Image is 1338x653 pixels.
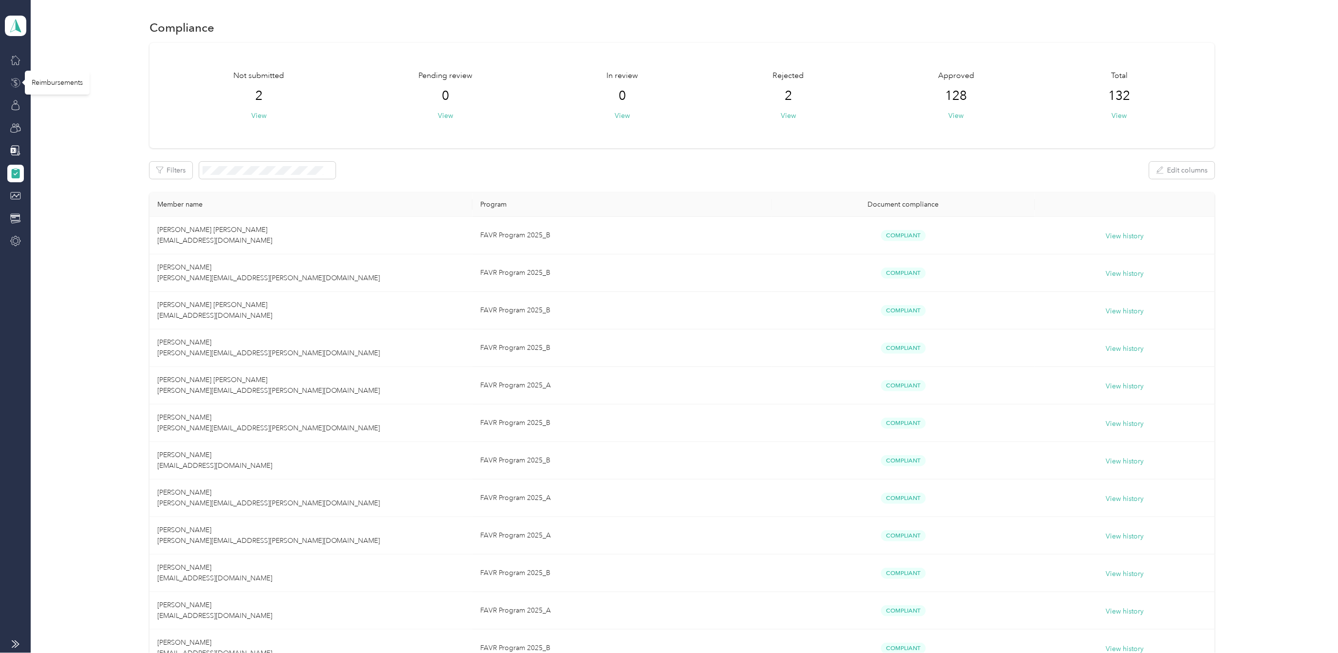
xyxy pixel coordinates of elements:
span: Approved [938,70,974,82]
button: View history [1106,231,1144,242]
span: Rejected [773,70,804,82]
span: Compliant [881,568,926,579]
th: Program [472,192,772,217]
span: Compliant [881,305,926,316]
td: FAVR Program 2025_B [472,404,772,442]
span: [PERSON_NAME] [PERSON_NAME] [EMAIL_ADDRESS][DOMAIN_NAME] [157,301,272,320]
span: 0 [442,88,449,104]
span: Pending review [418,70,472,82]
button: View history [1106,531,1144,542]
span: Compliant [881,268,926,279]
span: Total [1111,70,1128,82]
button: Edit columns [1150,162,1215,179]
span: [PERSON_NAME] [EMAIL_ADDRESS][DOMAIN_NAME] [157,563,272,582]
span: Compliant [881,530,926,541]
span: [PERSON_NAME] [PERSON_NAME][EMAIL_ADDRESS][PERSON_NAME][DOMAIN_NAME] [157,526,380,545]
td: FAVR Program 2025_A [472,367,772,404]
button: View history [1106,606,1144,617]
button: View history [1106,494,1144,504]
button: View history [1106,344,1144,354]
span: [PERSON_NAME] [EMAIL_ADDRESS][DOMAIN_NAME] [157,601,272,620]
div: Reimbursements [25,71,90,95]
span: [PERSON_NAME] [PERSON_NAME][EMAIL_ADDRESS][PERSON_NAME][DOMAIN_NAME] [157,338,380,357]
td: FAVR Program 2025_A [472,517,772,555]
span: [PERSON_NAME] [PERSON_NAME] [PERSON_NAME][EMAIL_ADDRESS][PERSON_NAME][DOMAIN_NAME] [157,376,380,395]
button: View history [1106,456,1144,467]
td: FAVR Program 2025_A [472,480,772,517]
td: FAVR Program 2025_B [472,329,772,367]
div: Document compliance [780,200,1028,209]
button: View [615,111,630,121]
span: [PERSON_NAME] [PERSON_NAME] [EMAIL_ADDRESS][DOMAIN_NAME] [157,226,272,245]
td: FAVR Program 2025_B [472,254,772,292]
button: View history [1106,419,1144,429]
iframe: Everlance-gr Chat Button Frame [1283,598,1338,653]
span: Compliant [881,380,926,391]
button: Filters [150,162,192,179]
button: View [949,111,964,121]
span: [PERSON_NAME] [PERSON_NAME][EMAIL_ADDRESS][PERSON_NAME][DOMAIN_NAME] [157,488,380,507]
button: View [1112,111,1127,121]
span: Compliant [881,455,926,466]
td: FAVR Program 2025_B [472,442,772,480]
button: View history [1106,269,1144,279]
span: Compliant [881,343,926,354]
td: FAVR Program 2025_B [472,555,772,592]
span: Compliant [881,230,926,241]
span: Not submitted [234,70,284,82]
button: View history [1106,569,1144,579]
td: FAVR Program 2025_B [472,292,772,329]
h1: Compliance [150,22,214,33]
span: 128 [945,88,967,104]
span: [PERSON_NAME] [EMAIL_ADDRESS][DOMAIN_NAME] [157,451,272,470]
span: 2 [785,88,792,104]
span: 132 [1109,88,1131,104]
span: [PERSON_NAME] [PERSON_NAME][EMAIL_ADDRESS][PERSON_NAME][DOMAIN_NAME] [157,413,380,432]
span: 0 [619,88,626,104]
span: 2 [255,88,263,104]
span: Compliant [881,418,926,429]
span: In review [607,70,639,82]
span: Compliant [881,493,926,504]
td: FAVR Program 2025_B [472,217,772,254]
td: FAVR Program 2025_A [472,592,772,630]
button: View [251,111,266,121]
th: Member name [150,192,473,217]
button: View [438,111,453,121]
span: [PERSON_NAME] [PERSON_NAME][EMAIL_ADDRESS][PERSON_NAME][DOMAIN_NAME] [157,263,380,282]
button: View history [1106,306,1144,317]
button: View [781,111,796,121]
button: View history [1106,381,1144,392]
span: Compliant [881,605,926,616]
